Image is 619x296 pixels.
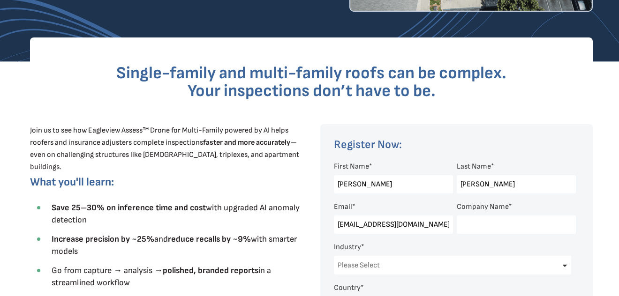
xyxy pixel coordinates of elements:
[334,283,361,292] span: Country
[30,175,114,189] span: What you'll learn:
[52,234,297,256] span: and with smarter models
[457,162,491,171] span: Last Name
[52,234,154,244] strong: Increase precision by ~25%
[188,81,436,101] span: Your inspections don’t have to be.
[52,203,206,213] strong: Save 25–30% on inference time and cost
[457,202,509,211] span: Company Name
[30,126,299,171] span: Join us to see how Eagleview Assess™ Drone for Multi-Family powered by AI helps roofers and insur...
[203,138,290,147] strong: faster and more accurately
[334,202,352,211] span: Email
[334,243,361,252] span: Industry
[52,203,300,225] span: with upgraded AI anomaly detection
[334,138,402,151] span: Register Now:
[168,234,251,244] strong: reduce recalls by ~9%
[52,266,271,288] span: Go from capture → analysis → in a streamlined workflow
[334,162,369,171] span: First Name
[116,63,506,83] span: Single-family and multi-family roofs can be complex.
[163,266,258,275] strong: polished, branded reports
